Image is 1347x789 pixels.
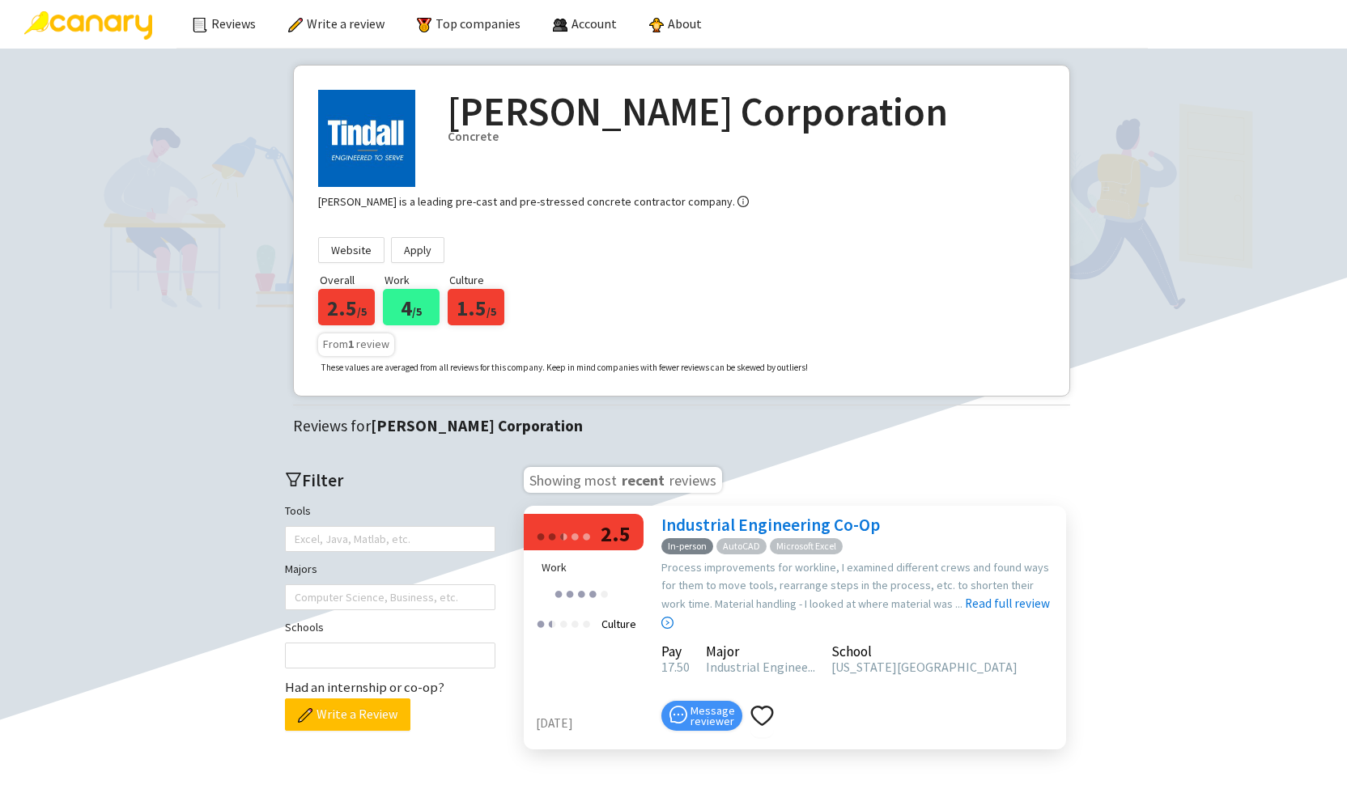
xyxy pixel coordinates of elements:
h2: [PERSON_NAME] Corporation [448,90,1045,134]
span: From review [323,337,389,351]
p: These values are averaged from all reviews for this company. Keep in mind companies with fewer re... [321,361,808,375]
img: pencil.png [298,708,312,723]
span: Microsoft Excel [770,538,843,555]
a: Industrial Engineering Co-Op [661,514,880,536]
span: In-person [661,538,713,555]
span: /5 [412,304,422,319]
span: heart [750,704,774,727]
div: 1.5 [448,289,504,325]
div: ● [559,523,568,548]
div: ● [581,523,591,548]
div: Reviews for [293,414,1078,439]
div: Process improvements for workline, I examined different crews and found ways for them to move too... [661,558,1058,633]
a: About [649,15,702,32]
a: Read full review [661,515,1050,630]
a: Top companies [417,15,521,32]
a: Write a review [288,15,385,32]
div: ● [547,610,557,635]
span: right-circle [661,617,673,629]
div: 2.5 [318,289,375,325]
div: ● [576,580,586,605]
img: Company Logo [318,90,415,187]
span: recent [620,469,666,488]
h2: Filter [285,467,495,494]
div: ● [547,610,552,635]
span: AutoCAD [716,538,767,555]
div: 4 [383,289,440,325]
span: info-circle [737,196,749,207]
a: Website [318,237,385,263]
div: ● [559,610,568,635]
div: [PERSON_NAME] is a leading pre-cast and pre-stressed concrete contractor company. [318,194,749,209]
div: ● [599,580,609,605]
span: [US_STATE][GEOGRAPHIC_DATA] [831,659,1018,675]
a: Reviews [193,15,256,32]
div: ● [581,610,591,635]
div: Culture [597,610,641,638]
div: Pay [661,646,690,657]
strong: [PERSON_NAME] Corporation [371,416,583,435]
div: Work [542,558,637,576]
div: ● [554,580,563,605]
button: Write a Review [285,698,410,731]
div: [DATE] [536,714,653,733]
p: Culture [449,271,512,289]
div: ● [570,523,580,548]
span: /5 [487,304,496,319]
b: 1 [348,337,354,351]
div: ● [547,523,557,548]
p: Overall [320,271,383,289]
span: /5 [357,304,367,319]
span: 2.5 [601,520,631,547]
span: Had an internship or co-op? [285,678,444,696]
div: ● [536,610,546,635]
span: message [669,706,687,723]
span: Apply [404,238,431,262]
span: 17.50 [661,659,690,675]
label: Tools [285,502,311,520]
div: School [831,646,1018,657]
span: Write a Review [317,704,397,724]
div: ● [536,523,546,548]
div: Concrete [448,127,1045,146]
label: Majors [285,560,317,578]
span: filter [285,471,302,488]
h3: Showing most reviews [524,467,722,493]
img: people.png [553,18,567,32]
img: Canary Logo [24,11,152,40]
div: ● [588,580,597,605]
div: Major [706,646,815,657]
span: Account [572,15,617,32]
p: Work [385,271,448,289]
span: Message reviewer [690,706,735,727]
label: Schools [285,618,324,636]
span: Website [331,238,372,262]
div: ● [559,523,563,548]
a: Apply [391,237,444,263]
input: Tools [295,529,298,549]
div: ● [570,610,580,635]
div: ● [565,580,575,605]
span: Industrial Enginee... [706,659,815,675]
